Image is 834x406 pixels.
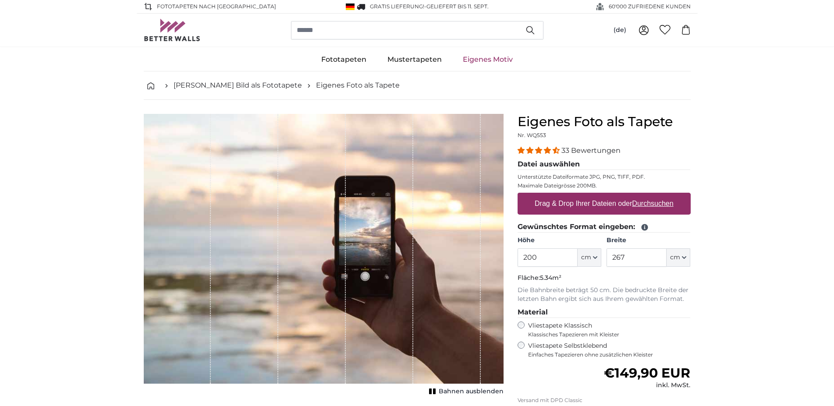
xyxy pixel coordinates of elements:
span: Geliefert bis 11. Sept. [426,3,489,10]
button: (de) [607,22,633,38]
h1: Eigenes Foto als Tapete [518,114,691,130]
p: Die Bahnbreite beträgt 50 cm. Die bedruckte Breite der letzten Bahn ergibt sich aus Ihrem gewählt... [518,286,691,304]
p: Fläche: [518,274,691,282]
img: Deutschland [346,4,355,10]
label: Vliestapete Selbstklebend [528,342,691,358]
legend: Datei auswählen [518,159,691,170]
span: Bahnen ausblenden [439,387,504,396]
u: Durchsuchen [632,200,673,207]
p: Versand mit DPD Classic [518,397,691,404]
button: Bahnen ausblenden [426,385,504,398]
span: - [424,3,489,10]
span: GRATIS Lieferung! [370,3,424,10]
span: 33 Bewertungen [561,146,621,155]
span: cm [670,253,680,262]
span: €149,90 EUR [604,365,690,381]
button: cm [667,248,690,267]
div: inkl. MwSt. [604,381,690,390]
p: Unterstützte Dateiformate JPG, PNG, TIFF, PDF. [518,173,691,180]
a: Eigenes Motiv [452,48,523,71]
a: Eigenes Foto als Tapete [316,80,400,91]
span: Klassisches Tapezieren mit Kleister [528,331,683,338]
label: Vliestapete Klassisch [528,321,683,338]
legend: Material [518,307,691,318]
span: 60'000 ZUFRIEDENE KUNDEN [609,3,691,11]
span: cm [581,253,591,262]
label: Drag & Drop Ihrer Dateien oder [531,195,677,212]
img: Betterwalls [144,19,201,41]
label: Höhe [518,236,601,245]
nav: breadcrumbs [144,71,691,100]
div: 1 of 1 [144,114,504,398]
a: [PERSON_NAME] Bild als Fototapete [174,80,302,91]
button: cm [578,248,601,267]
label: Breite [607,236,690,245]
span: Nr. WQ553 [518,132,546,138]
span: Einfaches Tapezieren ohne zusätzlichen Kleister [528,351,691,358]
a: Fototapeten [311,48,377,71]
p: Maximale Dateigrösse 200MB. [518,182,691,189]
span: 4.33 stars [518,146,561,155]
a: Mustertapeten [377,48,452,71]
legend: Gewünschtes Format eingeben: [518,222,691,233]
span: 5.34m² [540,274,561,282]
span: Fototapeten nach [GEOGRAPHIC_DATA] [157,3,276,11]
